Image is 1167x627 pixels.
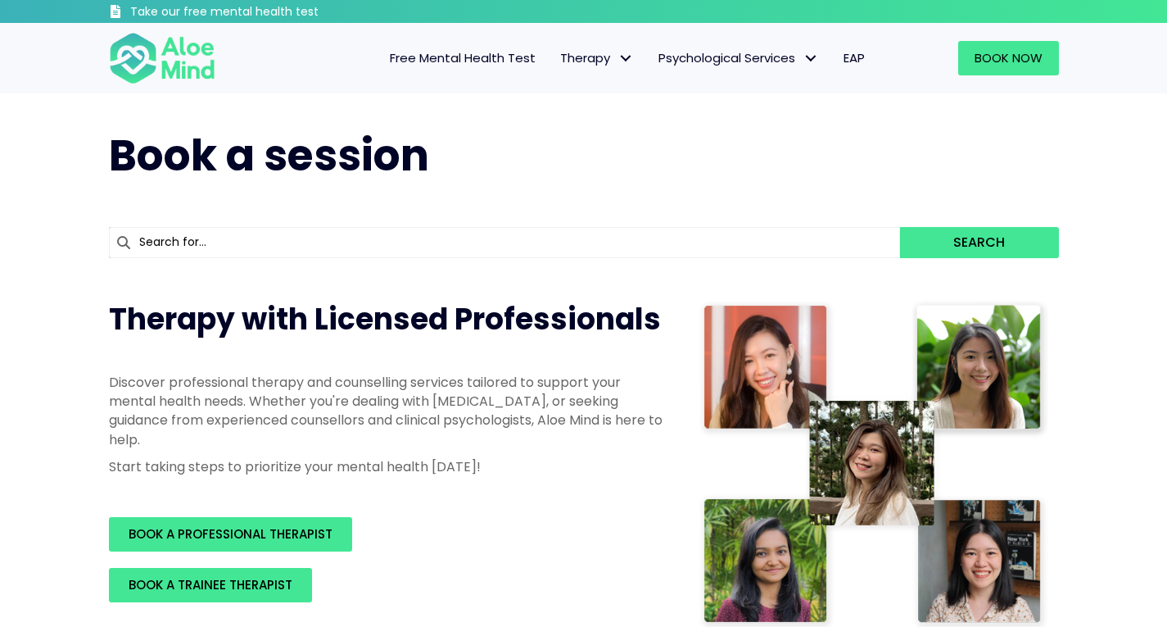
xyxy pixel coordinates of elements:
a: Psychological ServicesPsychological Services: submenu [646,41,831,75]
a: EAP [831,41,877,75]
input: Search for... [109,227,901,258]
a: BOOK A TRAINEE THERAPIST [109,568,312,602]
span: Therapy: submenu [614,47,638,70]
span: Book a session [109,125,429,185]
span: Psychological Services: submenu [799,47,823,70]
span: EAP [844,49,865,66]
a: Free Mental Health Test [378,41,548,75]
p: Start taking steps to prioritize your mental health [DATE]! [109,457,666,476]
a: Take our free mental health test [109,4,406,23]
span: BOOK A TRAINEE THERAPIST [129,576,292,593]
span: Book Now [975,49,1043,66]
p: Discover professional therapy and counselling services tailored to support your mental health nee... [109,373,666,449]
span: Therapy with Licensed Professionals [109,298,661,340]
a: Book Now [958,41,1059,75]
nav: Menu [237,41,877,75]
h3: Take our free mental health test [130,4,406,20]
span: Free Mental Health Test [390,49,536,66]
a: BOOK A PROFESSIONAL THERAPIST [109,517,352,552]
span: BOOK A PROFESSIONAL THERAPIST [129,525,332,543]
span: Therapy [560,49,634,66]
span: Psychological Services [658,49,819,66]
img: Aloe mind Logo [109,31,215,85]
button: Search [900,227,1058,258]
a: TherapyTherapy: submenu [548,41,646,75]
